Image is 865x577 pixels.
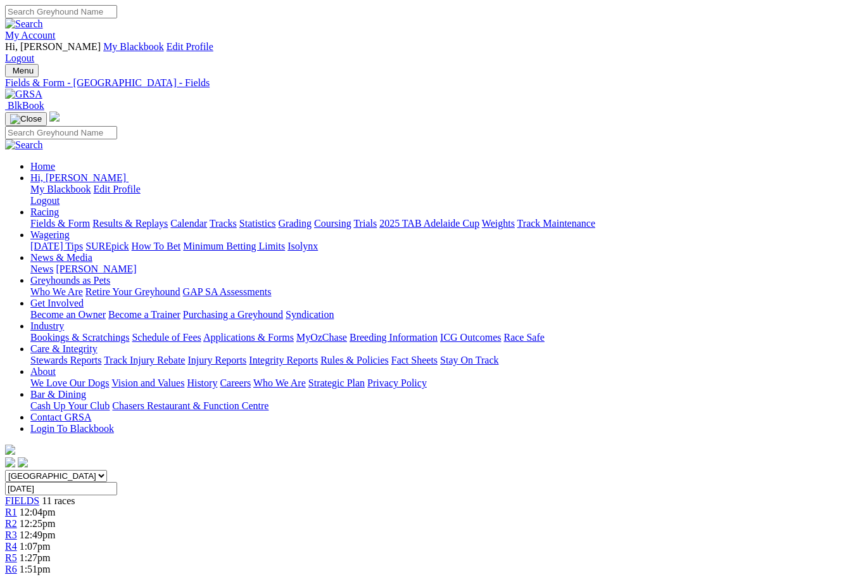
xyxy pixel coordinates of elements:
[30,184,860,206] div: Hi, [PERSON_NAME]
[314,218,351,229] a: Coursing
[20,518,56,529] span: 12:25pm
[253,377,306,388] a: Who We Are
[5,89,42,100] img: GRSA
[30,332,860,343] div: Industry
[30,332,129,343] a: Bookings & Scratchings
[5,541,17,552] a: R4
[210,218,237,229] a: Tracks
[320,355,389,365] a: Rules & Policies
[220,377,251,388] a: Careers
[30,355,860,366] div: Care & Integrity
[167,41,213,52] a: Edit Profile
[30,241,860,252] div: Wagering
[30,377,109,388] a: We Love Our Dogs
[5,53,34,63] a: Logout
[20,507,56,517] span: 12:04pm
[517,218,595,229] a: Track Maintenance
[30,172,129,183] a: Hi, [PERSON_NAME]
[5,18,43,30] img: Search
[5,445,15,455] img: logo-grsa-white.png
[30,309,860,320] div: Get Involved
[440,355,498,365] a: Stay On Track
[5,41,860,64] div: My Account
[42,495,75,506] span: 11 races
[30,366,56,377] a: About
[30,412,91,422] a: Contact GRSA
[30,298,84,308] a: Get Involved
[367,377,427,388] a: Privacy Policy
[103,41,164,52] a: My Blackbook
[104,355,185,365] a: Track Injury Rebate
[94,184,141,194] a: Edit Profile
[30,229,70,240] a: Wagering
[5,552,17,563] a: R5
[5,495,39,506] a: FIELDS
[30,400,110,411] a: Cash Up Your Club
[5,64,39,77] button: Toggle navigation
[30,355,101,365] a: Stewards Reports
[8,100,44,111] span: BlkBook
[30,377,860,389] div: About
[440,332,501,343] a: ICG Outcomes
[49,111,60,122] img: logo-grsa-white.png
[30,320,64,331] a: Industry
[30,423,114,434] a: Login To Blackbook
[5,126,117,139] input: Search
[30,286,83,297] a: Who We Are
[108,309,180,320] a: Become a Trainer
[10,114,42,124] img: Close
[30,286,860,298] div: Greyhounds as Pets
[503,332,544,343] a: Race Safe
[5,100,44,111] a: BlkBook
[249,355,318,365] a: Integrity Reports
[30,400,860,412] div: Bar & Dining
[30,389,86,400] a: Bar & Dining
[30,275,110,286] a: Greyhounds as Pets
[5,529,17,540] a: R3
[5,30,56,41] a: My Account
[5,41,101,52] span: Hi, [PERSON_NAME]
[85,286,180,297] a: Retire Your Greyhound
[5,564,17,574] a: R6
[112,400,268,411] a: Chasers Restaurant & Function Centre
[85,241,129,251] a: SUREpick
[132,241,181,251] a: How To Bet
[391,355,438,365] a: Fact Sheets
[20,529,56,540] span: 12:49pm
[92,218,168,229] a: Results & Replays
[5,507,17,517] a: R1
[5,112,47,126] button: Toggle navigation
[30,343,98,354] a: Care & Integrity
[30,241,83,251] a: [DATE] Tips
[350,332,438,343] a: Breeding Information
[183,286,272,297] a: GAP SA Assessments
[482,218,515,229] a: Weights
[296,332,347,343] a: MyOzChase
[20,552,51,563] span: 1:27pm
[379,218,479,229] a: 2025 TAB Adelaide Cup
[30,195,60,206] a: Logout
[183,309,283,320] a: Purchasing a Greyhound
[30,263,860,275] div: News & Media
[183,241,285,251] a: Minimum Betting Limits
[132,332,201,343] a: Schedule of Fees
[30,184,91,194] a: My Blackbook
[30,172,126,183] span: Hi, [PERSON_NAME]
[170,218,207,229] a: Calendar
[30,206,59,217] a: Racing
[239,218,276,229] a: Statistics
[187,355,246,365] a: Injury Reports
[187,377,217,388] a: History
[20,564,51,574] span: 1:51pm
[5,77,860,89] a: Fields & Form - [GEOGRAPHIC_DATA] - Fields
[5,5,117,18] input: Search
[30,263,53,274] a: News
[30,309,106,320] a: Become an Owner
